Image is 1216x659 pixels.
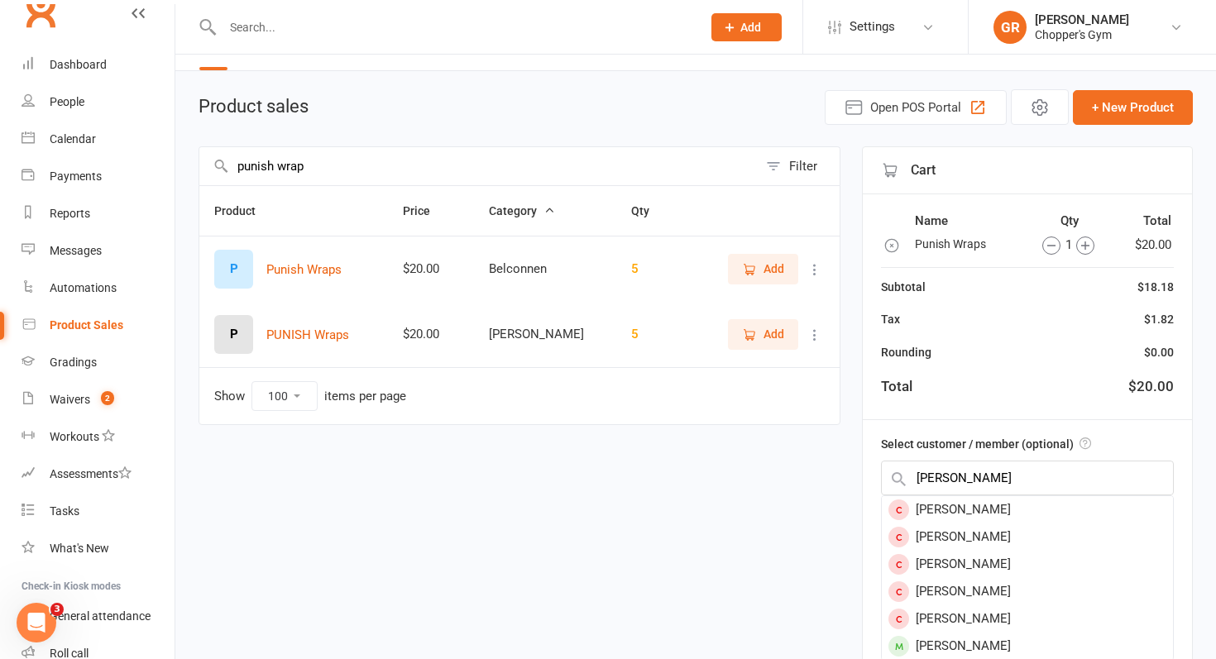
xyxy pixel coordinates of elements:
div: Filter [789,156,817,176]
button: Add [728,319,798,349]
a: Reports [22,195,175,232]
span: Product [214,204,274,217]
a: Dashboard [22,46,175,84]
button: + New Product [1073,90,1193,125]
th: Total [1118,210,1172,232]
button: Product [214,201,274,221]
div: Messages [50,244,102,257]
th: Name [914,210,1021,232]
div: 5 [631,262,677,276]
span: Add [764,260,784,278]
button: Price [403,201,448,221]
td: Punish Wraps [914,233,1021,255]
span: Category [489,204,555,217]
a: Waivers 2 [22,381,175,418]
a: Gradings [22,344,175,381]
a: Assessments [22,456,175,493]
div: $1.82 [1144,310,1174,328]
div: [PERSON_NAME] [1035,12,1129,27]
div: Dashboard [50,58,107,71]
div: items per page [324,389,406,404]
div: [PERSON_NAME] [882,496,1173,523]
div: $20.00 [1128,375,1174,398]
div: Calendar [50,132,96,146]
button: Filter [758,147,840,185]
a: Payments [22,158,175,195]
label: Select customer / member (optional) [881,435,1091,453]
div: Rounding [881,343,931,361]
div: [PERSON_NAME] [882,551,1173,578]
div: $20.00 [403,262,459,276]
button: Category [489,201,555,221]
div: Set product image [214,315,253,354]
span: Settings [850,8,895,45]
span: Add [764,325,784,343]
div: $0.00 [1144,343,1174,361]
input: Search products by name, or scan product code [199,147,758,185]
div: GR [993,11,1027,44]
button: Add [728,254,798,284]
div: [PERSON_NAME] [489,327,602,341]
span: Open POS Portal [870,98,961,117]
div: General attendance [50,609,151,623]
a: What's New [22,530,175,567]
div: $20.00 [403,327,459,341]
div: Tasks [50,504,79,518]
div: Workouts [50,430,99,443]
div: People [50,95,84,108]
span: Price [403,204,448,217]
div: $18.18 [1137,278,1174,296]
div: Product Sales [50,318,123,332]
div: Reports [50,207,90,220]
div: Automations [50,281,117,294]
button: Add [711,13,782,41]
a: Automations [22,270,175,307]
a: Messages [22,232,175,270]
div: Show [214,381,406,411]
button: Punish Wraps [266,260,342,279]
a: Tasks [22,493,175,530]
button: Qty [631,201,668,221]
a: Product Sales [22,307,175,344]
div: Subtotal [881,278,926,296]
div: What's New [50,542,109,555]
a: General attendance kiosk mode [22,598,175,635]
div: Waivers [50,393,90,406]
input: Search... [218,16,690,39]
div: Assessments [50,467,132,480]
span: Qty [631,204,668,217]
a: People [22,84,175,121]
div: Belconnen [489,262,602,276]
span: Add [740,21,761,34]
div: Payments [50,170,102,183]
div: Gradings [50,356,97,369]
div: Chopper's Gym [1035,27,1129,42]
span: 3 [50,603,64,616]
a: Calendar [22,121,175,158]
input: Search by name or scan member number [881,461,1174,495]
span: 2 [101,391,114,405]
td: $20.00 [1118,233,1172,255]
div: Total [881,375,912,398]
iframe: Intercom live chat [17,603,56,642]
div: [PERSON_NAME] [882,605,1173,633]
th: Qty [1022,210,1117,232]
a: Workouts [22,418,175,456]
div: [PERSON_NAME] [882,523,1173,551]
div: 1 [1023,235,1113,255]
div: Tax [881,310,900,328]
div: Cart [863,147,1192,194]
button: PUNISH Wraps [266,325,349,345]
button: Open POS Portal [825,90,1007,125]
div: Set product image [214,250,253,289]
div: 5 [631,327,677,341]
div: [PERSON_NAME] [882,578,1173,605]
h1: Product sales [199,97,309,117]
